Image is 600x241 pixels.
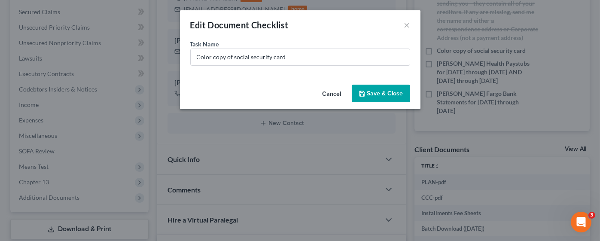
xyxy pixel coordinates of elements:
[588,212,595,219] span: 3
[190,40,219,48] span: Task Name
[316,85,348,103] button: Cancel
[190,20,289,30] span: Edit Document Checklist
[191,49,410,65] input: Enter document description..
[404,20,410,30] button: ×
[352,85,410,103] button: Save & Close
[571,212,591,232] iframe: Intercom live chat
